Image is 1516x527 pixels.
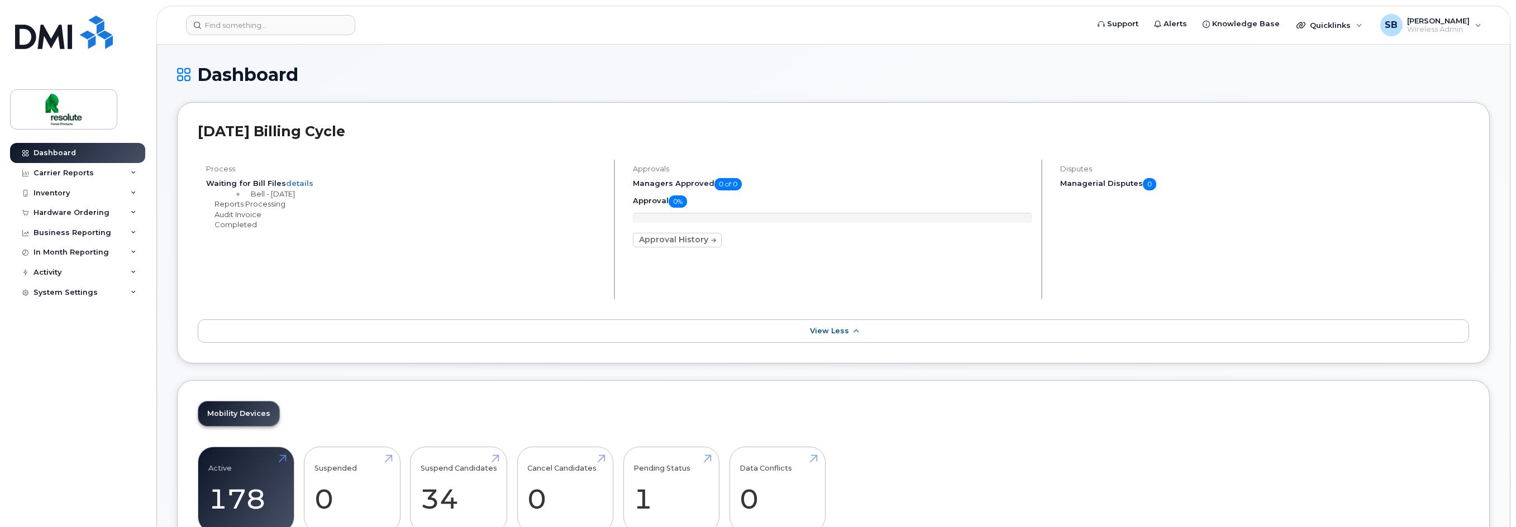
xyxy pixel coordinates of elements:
[206,178,604,189] li: Waiting for Bill Files
[669,195,687,208] span: 0%
[177,65,1490,84] h1: Dashboard
[206,209,604,220] li: Audit Invoice
[314,453,390,526] a: Suspended 0
[633,178,1031,190] h5: Managers Approved
[714,178,742,190] span: 0 of 0
[198,401,279,426] a: Mobility Devices
[740,453,815,526] a: Data Conflicts 0
[198,123,1469,140] h2: [DATE] Billing Cycle
[245,189,604,199] li: Bell - [DATE]
[633,195,1031,208] h5: Approval
[208,453,284,526] a: Active 178
[527,453,603,526] a: Cancel Candidates 0
[633,453,709,526] a: Pending Status 1
[1060,178,1469,190] h5: Managerial Disputes
[286,179,313,188] a: details
[206,219,604,230] li: Completed
[1143,178,1156,190] span: 0
[633,233,722,247] a: Approval History
[421,453,497,526] a: Suspend Candidates 34
[633,165,1031,173] h4: Approvals
[1060,165,1469,173] h4: Disputes
[206,165,604,173] h4: Process
[810,327,849,335] span: View Less
[206,199,604,209] li: Reports Processing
